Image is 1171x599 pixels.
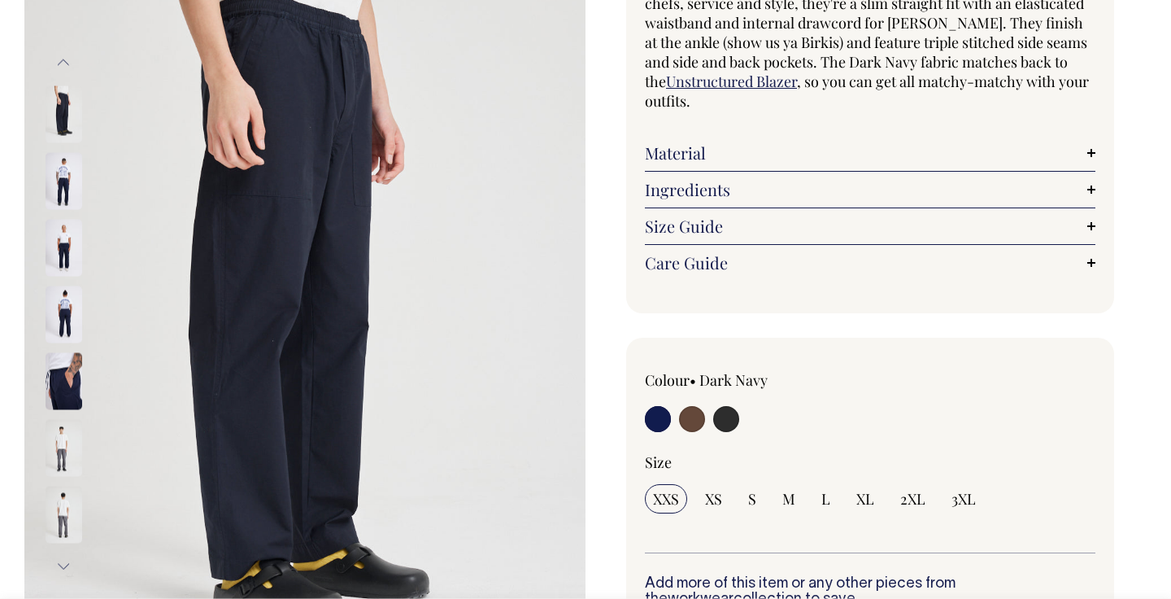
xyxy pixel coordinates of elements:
[46,286,82,343] img: dark-navy
[951,489,976,509] span: 3XL
[748,489,756,509] span: S
[645,216,1095,236] a: Size Guide
[782,489,795,509] span: M
[699,370,768,390] label: Dark Navy
[645,180,1095,199] a: Ingredients
[46,352,82,409] img: dark-navy
[943,484,984,514] input: 3XL
[645,484,687,514] input: XXS
[46,85,82,142] img: dark-navy
[645,453,1095,472] div: Size
[46,486,82,543] img: charcoal
[46,152,82,209] img: dark-navy
[645,253,1095,273] a: Care Guide
[645,143,1095,163] a: Material
[740,484,764,514] input: S
[51,548,76,584] button: Next
[821,489,830,509] span: L
[46,419,82,476] img: charcoal
[666,72,797,91] a: Unstructured Blazer
[645,72,1089,111] span: , so you can get all matchy-matchy with your outfits.
[813,484,838,514] input: L
[774,484,803,514] input: M
[653,489,679,509] span: XXS
[690,370,696,390] span: •
[705,489,722,509] span: XS
[51,45,76,81] button: Previous
[46,219,82,276] img: dark-navy
[848,484,882,514] input: XL
[645,370,825,390] div: Colour
[892,484,934,514] input: 2XL
[697,484,730,514] input: XS
[856,489,874,509] span: XL
[900,489,925,509] span: 2XL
